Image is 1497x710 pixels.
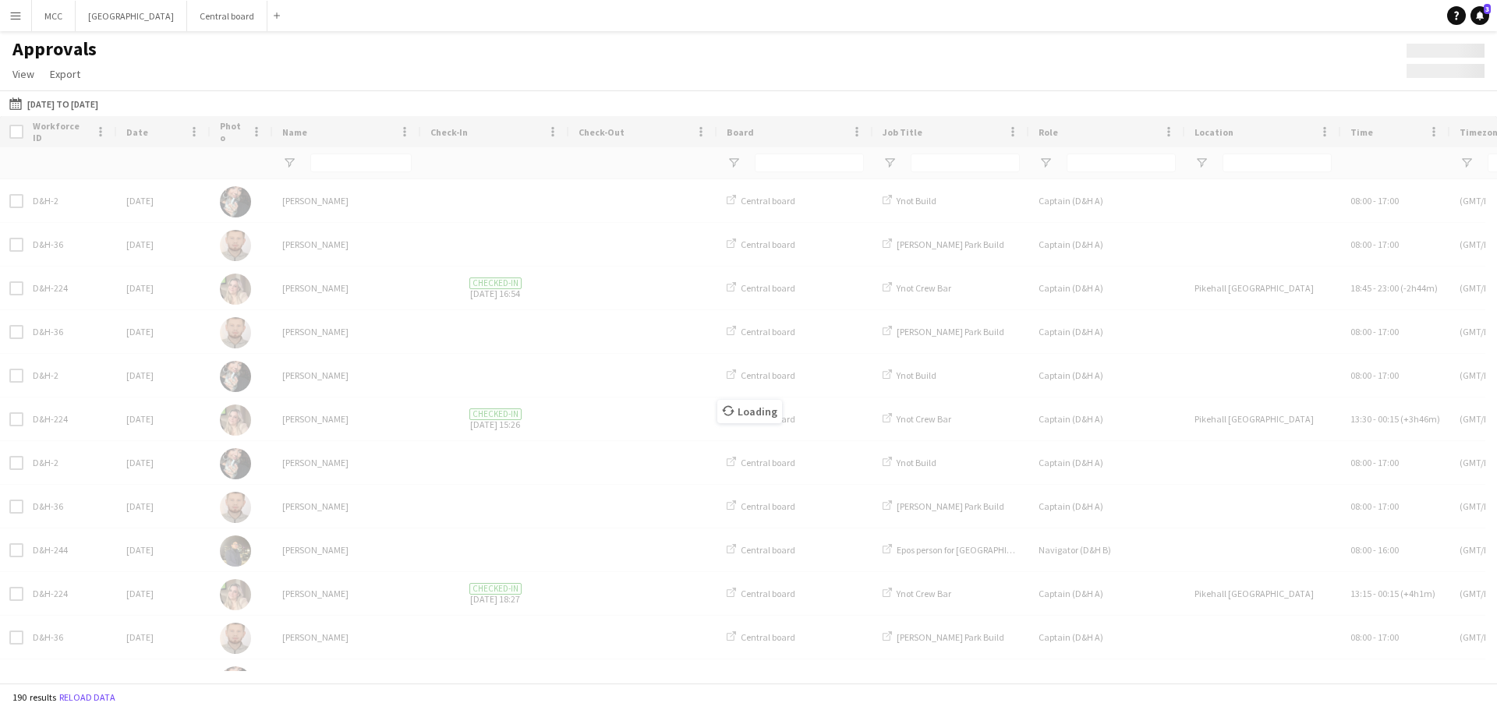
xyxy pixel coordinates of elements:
button: [GEOGRAPHIC_DATA] [76,1,187,31]
a: 3 [1470,6,1489,25]
span: Loading [717,400,782,423]
a: View [6,64,41,84]
span: Export [50,67,80,81]
span: 3 [1484,4,1491,14]
button: [DATE] to [DATE] [6,94,101,113]
button: Central board [187,1,267,31]
span: View [12,67,34,81]
button: Reload data [56,689,119,706]
button: MCC [32,1,76,31]
a: Export [44,64,87,84]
